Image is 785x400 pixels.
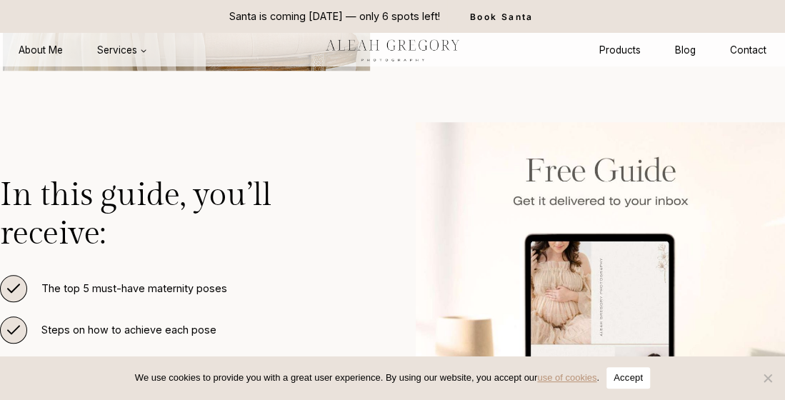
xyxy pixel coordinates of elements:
nav: Primary [1,37,164,64]
span: We use cookies to provide you with a great user experience. By using our website, you accept our . [135,371,599,385]
span: No [760,371,774,385]
a: use of cookies [537,372,596,383]
img: aleah gregory logo [306,34,479,66]
button: Child menu of Services [80,37,164,64]
a: Blog [658,37,713,64]
span: The top 5 must-have maternity poses [41,281,227,296]
nav: Secondary [582,37,784,64]
a: Contact [713,37,784,64]
span: Steps on how to achieve each pose [41,322,216,338]
p: Santa is coming [DATE] — only 6 spots left! [229,9,440,24]
a: About Me [1,37,80,64]
button: Accept [606,367,650,389]
a: Products [582,37,658,64]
